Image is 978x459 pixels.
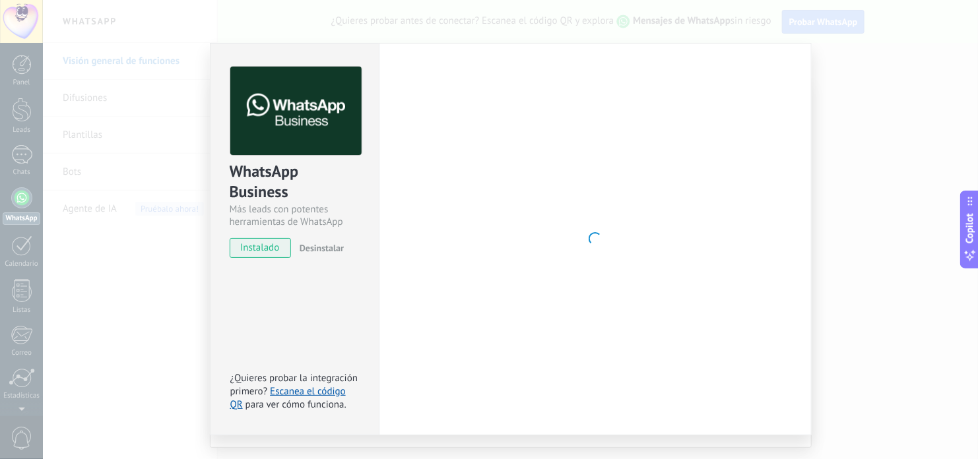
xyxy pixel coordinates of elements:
[245,398,346,411] span: para ver cómo funciona.
[230,372,358,398] span: ¿Quieres probar la integración primero?
[230,67,362,156] img: logo_main.png
[300,242,344,254] span: Desinstalar
[230,385,346,411] a: Escanea el código QR
[963,214,977,244] span: Copilot
[230,203,360,228] div: Más leads con potentes herramientas de WhatsApp
[230,238,290,258] span: instalado
[294,238,344,258] button: Desinstalar
[230,161,360,203] div: WhatsApp Business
